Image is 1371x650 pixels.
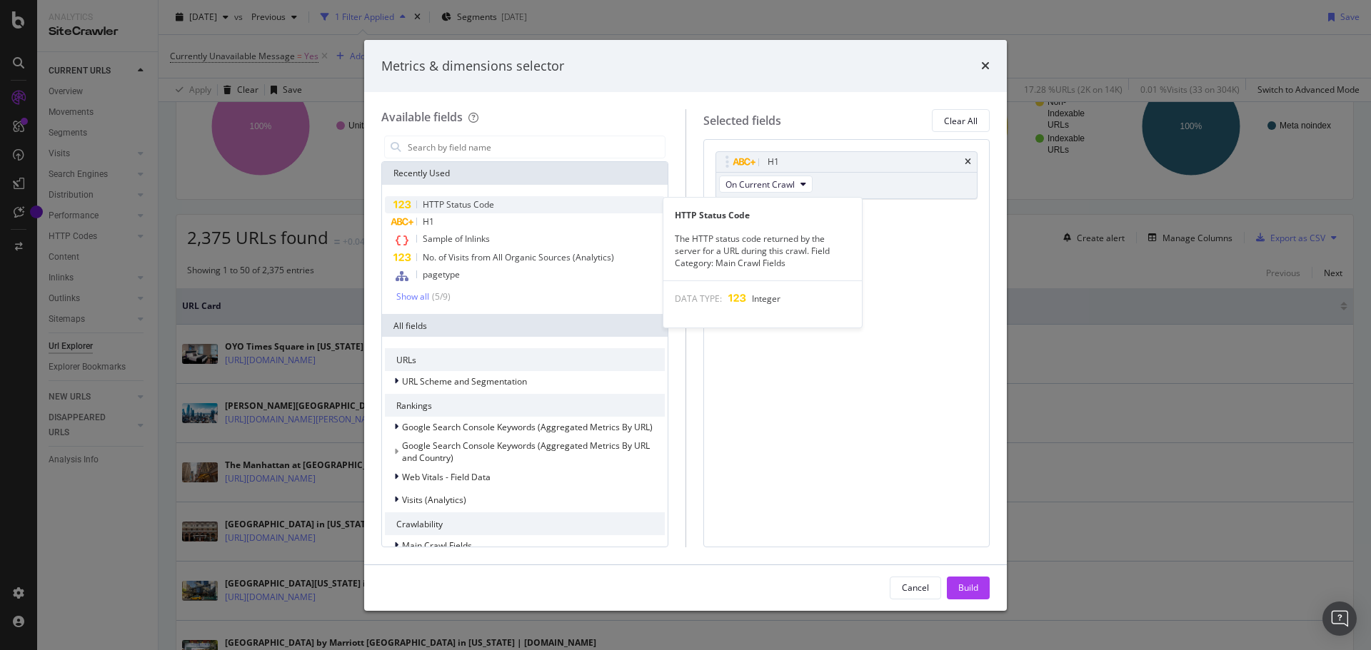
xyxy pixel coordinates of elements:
div: Rankings [385,394,665,417]
span: Visits (Analytics) [402,494,466,506]
div: Available fields [381,109,463,125]
div: Build [958,582,978,594]
div: Crawlability [385,512,665,535]
span: Integer [752,293,780,305]
span: H1 [423,215,434,228]
div: Show all [396,292,429,302]
div: ( 5 / 9 ) [429,290,451,303]
div: Cancel [902,582,929,594]
span: On Current Crawl [725,178,795,191]
span: No. of Visits from All Organic Sources (Analytics) [423,251,614,263]
div: HTTP Status Code [663,209,862,221]
div: All fields [382,314,668,337]
button: Cancel [890,577,941,599]
span: Web Vitals - Field Data [402,471,491,483]
button: On Current Crawl [719,176,813,193]
input: Search by field name [406,136,665,158]
div: times [965,158,971,166]
span: Google Search Console Keywords (Aggregated Metrics By URL) [402,421,653,433]
button: Clear All [932,109,990,132]
div: H1timesOn Current Crawl [715,151,978,199]
div: modal [364,40,1007,611]
div: H1 [768,155,779,169]
span: pagetype [423,268,460,280]
span: Google Search Console Keywords (Aggregated Metrics By URL and Country) [402,440,650,464]
span: URL Scheme and Segmentation [402,375,527,387]
div: Selected fields [703,113,781,129]
div: Open Intercom Messenger [1322,601,1357,636]
div: Metrics & dimensions selector [381,57,564,76]
span: DATA TYPE: [675,293,722,305]
div: times [981,57,990,76]
span: Main Crawl Fields [402,539,472,552]
div: Clear All [944,115,978,127]
div: Recently Used [382,162,668,185]
span: Sample of Inlinks [423,233,490,245]
button: Build [947,577,990,599]
div: URLs [385,348,665,371]
div: The HTTP status code returned by the server for a URL during this crawl. Field Category: Main Cra... [663,233,862,269]
div: This group is disabled [385,440,665,464]
span: HTTP Status Code [423,198,494,210]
